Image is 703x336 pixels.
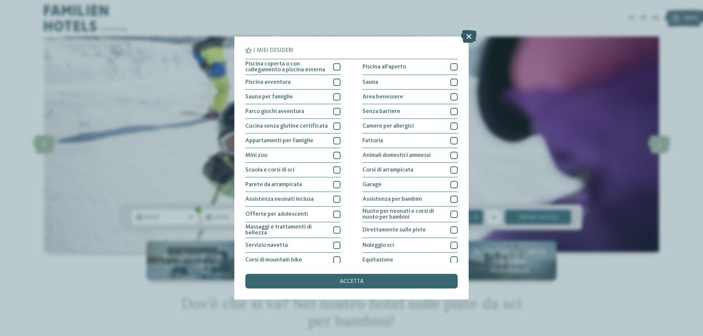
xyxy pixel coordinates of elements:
span: Area benessere [362,94,403,100]
span: Sauna per famiglie [245,94,293,100]
span: Parco giochi avventura [245,109,304,114]
span: Animali domestici ammessi [362,152,431,158]
span: Senza barriere [362,109,400,114]
span: Camere per allergici [362,123,414,129]
span: Cucina senza glutine certificata [245,123,328,129]
span: Scuola e corsi di sci [245,167,294,173]
span: Piscina avventura [245,79,291,85]
span: Equitazione [362,257,393,263]
span: Noleggio sci [362,242,394,248]
span: Parete da arrampicata [245,182,302,188]
span: Piscina coperta o con collegamento a piscina esterna [245,61,328,73]
span: Piscina all'aperto [362,64,406,70]
span: Assistenza neonati inclusa [245,196,314,202]
span: Direttamente sulle piste [362,227,426,233]
span: Nuoto per neonati e corsi di nuoto per bambini [362,208,445,220]
span: Sauna [362,79,378,85]
span: Massaggi e trattamenti di bellezza [245,224,328,236]
span: accetta [340,279,364,284]
span: Fattoria [362,138,383,144]
span: Corsi di mountain bike [245,257,302,263]
span: Garage [362,182,382,188]
span: Corsi di arrampicata [362,167,413,173]
span: Servizio navetta [245,242,288,248]
span: Appartamenti per famiglie [245,138,313,144]
span: Assistenza per bambini [362,196,422,202]
span: I miei desideri [253,48,294,53]
span: Offerte per adolescenti [245,211,308,217]
span: Mini zoo [245,152,267,158]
